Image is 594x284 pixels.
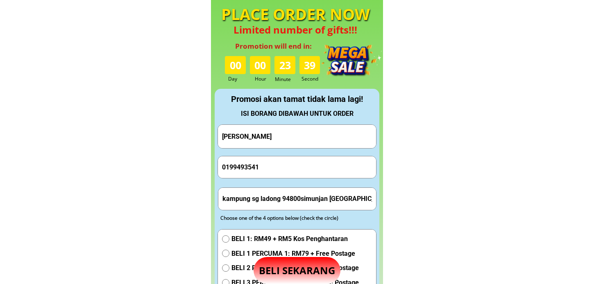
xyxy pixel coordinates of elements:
[223,24,368,36] h4: Limited number of gifts!!!
[220,188,374,210] input: Address(Ex: 52 Jalan Wirawati 7, Maluri, 55100 Kuala Lumpur)
[231,263,359,273] span: BELI 2 PERCUMA 2: RM119 + Free Postage
[218,3,373,25] h4: PLACE ORDER NOW
[220,125,374,148] input: Your Full Name/ Nama Penuh
[215,108,379,119] div: ISI BORANG DIBAWAH UNTUK ORDER
[228,75,249,83] h3: Day
[231,234,359,244] span: BELI 1: RM49 + RM5 Kos Penghantaran
[231,248,359,259] span: BELI 1 PERCUMA 1: RM79 + Free Postage
[215,92,379,106] div: Promosi akan tamat tidak lama lagi!
[254,257,340,284] p: BELI SEKARANG
[302,75,322,83] h3: Second
[220,214,359,222] div: Choose one of the 4 options below (check the circle)
[275,75,297,83] h3: Minute
[220,156,374,178] input: Phone Number/ Nombor Telefon
[226,41,320,52] h3: Promotion will end in:
[255,75,272,83] h3: Hour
